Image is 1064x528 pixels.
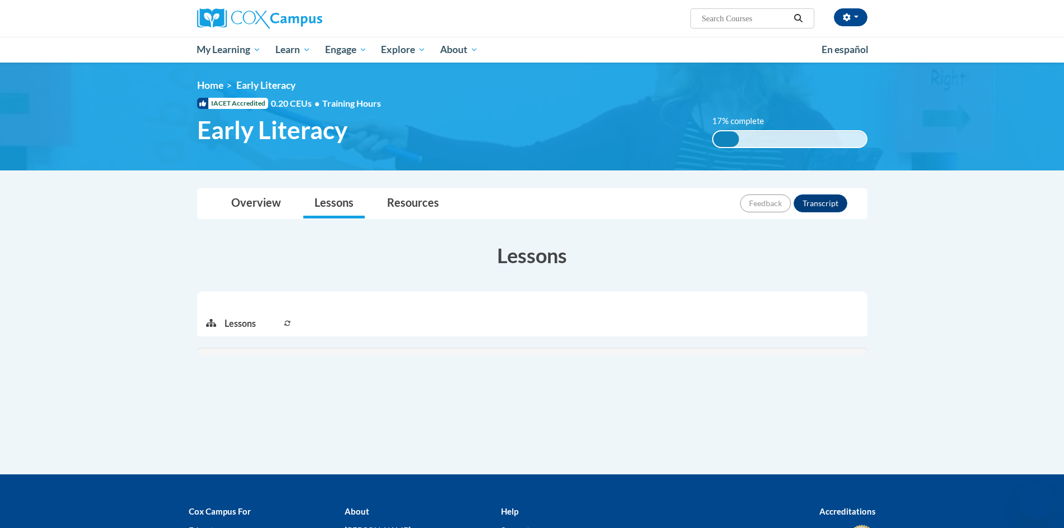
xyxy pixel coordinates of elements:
[220,189,292,218] a: Overview
[381,43,426,56] span: Explore
[713,131,739,147] div: 17% complete
[433,37,485,63] a: About
[197,98,268,109] span: IACET Accredited
[376,189,450,218] a: Resources
[712,115,776,127] label: 17% complete
[700,12,790,25] input: Search Courses
[1019,483,1055,519] iframe: Button to launch messaging window
[440,43,478,56] span: About
[790,12,807,25] button: Search
[501,506,518,516] b: Help
[318,37,374,63] a: Engage
[180,37,884,63] div: Main menu
[822,44,869,55] span: En español
[314,98,319,108] span: •
[374,37,433,63] a: Explore
[268,37,318,63] a: Learn
[189,506,251,516] b: Cox Campus For
[225,317,256,330] p: Lessons
[197,43,261,56] span: My Learning
[819,506,876,516] b: Accreditations
[345,506,369,516] b: About
[197,79,223,91] a: Home
[197,115,347,145] span: Early Literacy
[814,38,876,61] a: En español
[834,8,867,26] button: Account Settings
[325,43,367,56] span: Engage
[197,241,867,269] h3: Lessons
[740,194,791,212] button: Feedback
[236,79,295,91] span: Early Literacy
[197,8,322,28] img: Cox Campus
[190,37,269,63] a: My Learning
[794,194,847,212] button: Transcript
[322,98,381,108] span: Training Hours
[303,189,365,218] a: Lessons
[271,97,322,110] span: 0.20 CEUs
[197,8,409,28] a: Cox Campus
[275,43,311,56] span: Learn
